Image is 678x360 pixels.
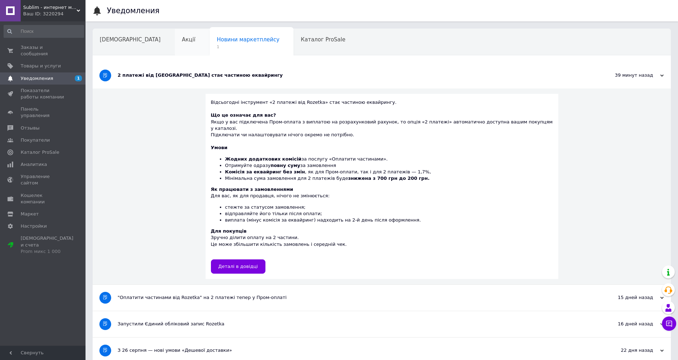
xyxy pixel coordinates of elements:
[21,87,66,100] span: Показатели работы компании
[21,192,66,205] span: Кошелек компании
[218,264,258,269] span: Деталі в довідці
[592,72,664,78] div: 39 минут назад
[107,6,160,15] h1: Уведомления
[225,162,553,169] li: Отримуйте одразу за замовлення
[75,75,82,81] span: 1
[23,11,86,17] div: Ваш ID: 3220294
[211,112,553,138] div: Якщо у вас підключена Пром-оплата з виплатою на розрахунковий рахунок, то опція «2 платежі» автом...
[100,36,161,43] span: [DEMOGRAPHIC_DATA]
[21,223,47,229] span: Настройки
[21,235,73,255] span: [DEMOGRAPHIC_DATA] и счета
[21,211,39,217] span: Маркет
[301,36,345,43] span: Каталог ProSale
[182,36,196,43] span: Акції
[662,316,676,331] button: Чат с покупателем
[217,36,279,43] span: Новини маркетплейсу
[118,321,592,327] div: Запустили Єдиний обліковий запис Rozetka
[211,145,228,150] b: Умови
[118,347,592,354] div: З 26 серпня — нові умови «Дешевої доставки»
[4,25,84,38] input: Поиск
[217,44,279,50] span: 1
[21,44,66,57] span: Заказы и сообщения
[21,106,66,119] span: Панель управления
[21,75,53,82] span: Уведомления
[211,228,247,234] b: Для покупців
[21,173,66,186] span: Управление сайтом
[21,149,59,156] span: Каталог ProSale
[225,156,553,162] li: за послугу «Оплатити частинами».
[21,63,61,69] span: Товары и услуги
[225,211,553,217] li: відправляйте його тільки після оплати;
[118,72,592,78] div: 2 платежі від [GEOGRAPHIC_DATA] стає частиною еквайрингу
[21,161,47,168] span: Аналитика
[592,321,664,327] div: 16 дней назад
[118,294,592,301] div: "Оплатити частинами від Rozetka" на 2 платежі тепер у Пром-оплаті
[211,259,265,274] a: Деталі в довідці
[225,169,553,175] li: , як для Пром-оплати, так і для 2 платежів — 1,7%,
[348,176,430,181] b: знижена з 700 грн до 200 грн.
[211,112,276,118] b: Що це означає для вас?
[592,294,664,301] div: 15 дней назад
[225,217,553,223] li: виплата (мінус комісія за еквайринг) надходить на 2-й день після оформлення.
[211,228,553,254] div: Зручно ділити оплату на 2 частини. Це може збільшити кількість замовлень і середній чек.
[21,125,40,131] span: Отзывы
[21,137,50,143] span: Покупатели
[225,156,302,162] b: Жодних додаткових комісій
[21,248,73,255] div: Prom микс 1 000
[270,163,300,168] b: повну суму
[211,186,553,223] div: Для вас, як для продавця, нічого не змінюється:
[225,175,553,182] li: Мінімальна сума замовлення для 2 платежів буде
[225,169,305,174] b: Комісія за еквайринг без змін
[225,204,553,211] li: стежте за статусом замовлення;
[592,347,664,354] div: 22 дня назад
[211,187,293,192] b: Як працювати з замовленнями
[23,4,77,11] span: Sublim - интернет магазин товаров для брендинга и рекламы
[211,99,553,112] div: Відсьогодні інструмент «2 платежі від Rozetka» стає частиною еквайрингу.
